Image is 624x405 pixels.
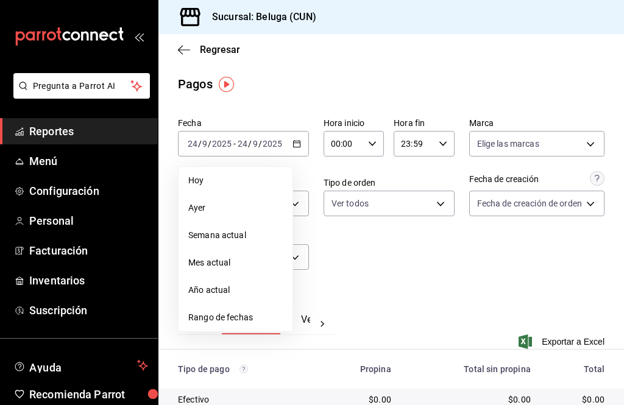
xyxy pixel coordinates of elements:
[188,311,283,324] span: Rango de fechas
[188,284,283,297] span: Año actual
[29,272,148,289] span: Inventarios
[29,358,132,373] span: Ayuda
[262,139,283,149] input: ----
[33,80,131,93] span: Pregunta a Parrot AI
[29,386,148,403] span: Recomienda Parrot
[178,119,309,127] label: Fecha
[239,365,248,373] svg: Los pagos realizados con Pay y otras terminales son montos brutos.
[178,44,240,55] button: Regresar
[29,153,148,169] span: Menú
[328,364,391,374] div: Propina
[550,364,604,374] div: Total
[29,123,148,139] span: Reportes
[233,139,236,149] span: -
[9,88,150,101] a: Pregunta a Parrot AI
[178,75,213,93] div: Pagos
[188,229,283,242] span: Semana actual
[178,364,309,374] div: Tipo de pago
[188,256,283,269] span: Mes actual
[394,119,454,127] label: Hora fin
[13,73,150,99] button: Pregunta a Parrot AI
[29,302,148,319] span: Suscripción
[29,183,148,199] span: Configuración
[198,139,202,149] span: /
[252,139,258,149] input: --
[29,242,148,259] span: Facturación
[237,139,248,149] input: --
[29,213,148,229] span: Personal
[258,139,262,149] span: /
[331,197,369,210] span: Ver todos
[477,197,582,210] span: Fecha de creación de orden
[202,139,208,149] input: --
[469,119,604,127] label: Marca
[134,32,144,41] button: open_drawer_menu
[324,119,384,127] label: Hora inicio
[208,139,211,149] span: /
[188,202,283,214] span: Ayer
[521,334,604,349] button: Exportar a Excel
[411,364,531,374] div: Total sin propina
[200,44,240,55] span: Regresar
[219,77,234,92] img: Tooltip marker
[301,314,347,334] button: Ver pagos
[211,139,232,149] input: ----
[187,139,198,149] input: --
[188,174,283,187] span: Hoy
[477,138,539,150] span: Elige las marcas
[469,173,539,186] div: Fecha de creación
[324,178,455,187] label: Tipo de orden
[248,139,252,149] span: /
[202,10,316,24] h3: Sucursal: Beluga (CUN)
